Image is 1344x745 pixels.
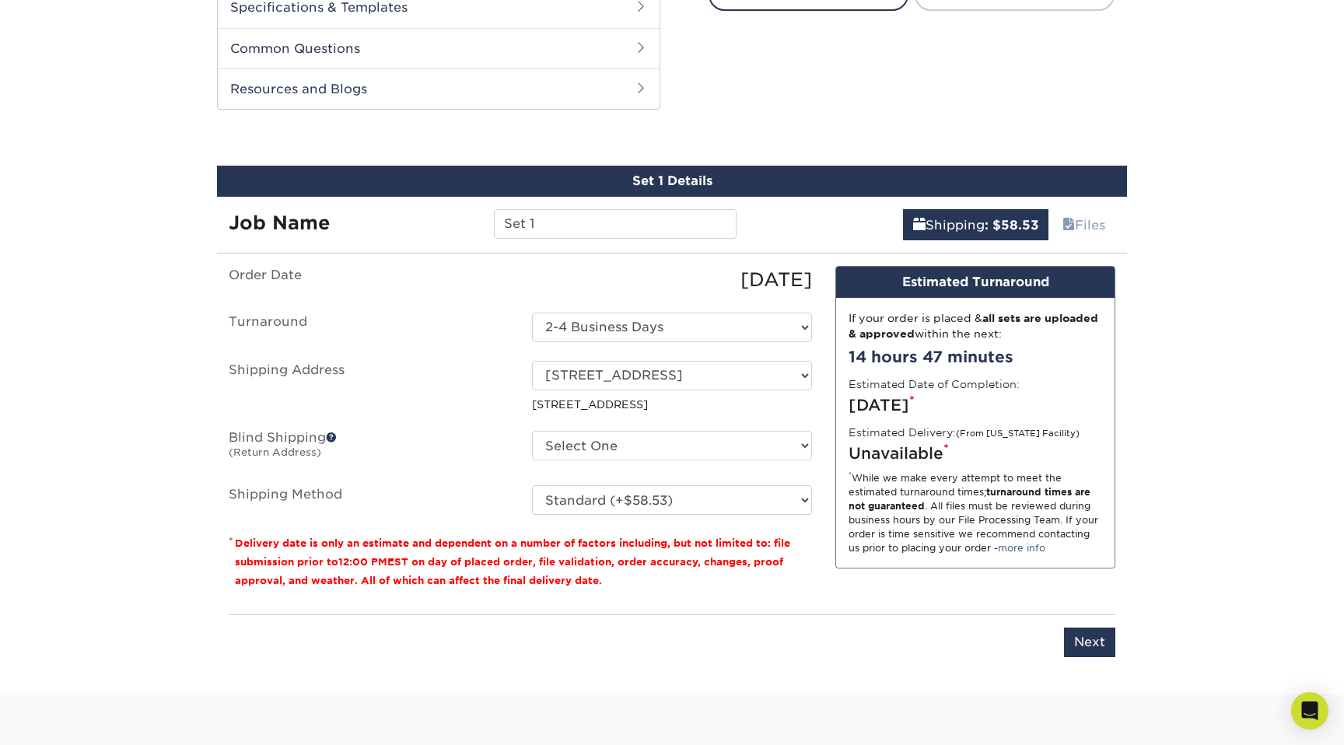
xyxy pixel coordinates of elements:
[903,209,1048,240] a: Shipping: $58.53
[218,28,660,68] h2: Common Questions
[217,431,520,467] label: Blind Shipping
[1291,692,1328,729] div: Open Intercom Messenger
[217,313,520,342] label: Turnaround
[849,345,1102,369] div: 14 hours 47 minutes
[532,397,812,412] p: [STREET_ADDRESS]
[229,446,321,458] small: (Return Address)
[229,212,330,234] strong: Job Name
[217,266,520,294] label: Order Date
[849,471,1102,555] div: While we make every attempt to meet the estimated turnaround times; . All files must be reviewed ...
[235,537,790,586] small: Delivery date is only an estimate and dependent on a number of factors including, but not limited...
[218,68,660,109] h2: Resources and Blogs
[849,376,1020,392] label: Estimated Date of Completion:
[1064,628,1115,657] input: Next
[849,393,1102,417] div: [DATE]
[849,310,1102,342] div: If your order is placed & within the next:
[849,442,1102,465] div: Unavailable
[998,542,1045,554] a: more info
[913,218,926,233] span: shipping
[520,266,824,294] div: [DATE]
[956,428,1080,439] small: (From [US_STATE] Facility)
[217,485,520,515] label: Shipping Method
[1062,218,1075,233] span: files
[494,209,736,239] input: Enter a job name
[849,486,1090,512] strong: turnaround times are not guaranteed
[217,361,520,412] label: Shipping Address
[1052,209,1115,240] a: Files
[217,166,1127,197] div: Set 1 Details
[338,556,387,568] span: 12:00 PM
[849,425,1080,440] label: Estimated Delivery:
[985,218,1038,233] b: : $58.53
[836,267,1115,298] div: Estimated Turnaround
